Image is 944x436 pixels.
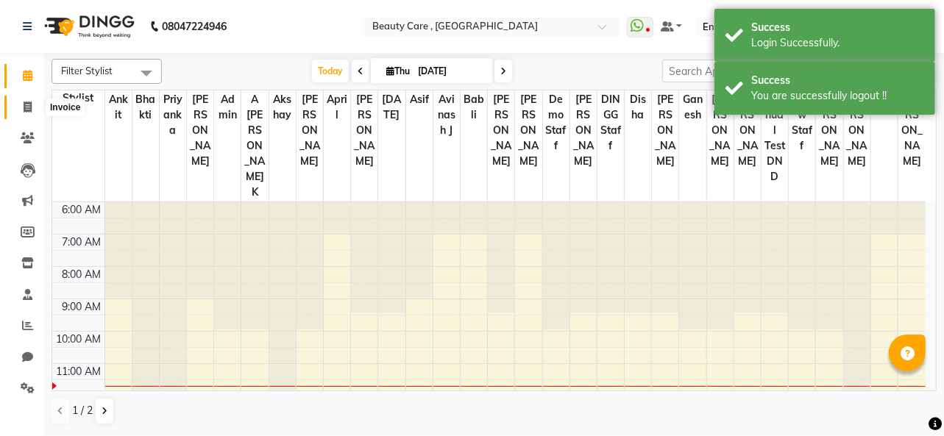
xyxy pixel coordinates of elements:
[61,65,113,76] span: Filter Stylist
[652,90,678,171] span: [PERSON_NAME]
[160,90,186,140] span: Priyanka
[751,35,924,51] div: Login Successfully.
[461,90,487,124] span: Babli
[570,90,597,171] span: [PERSON_NAME]
[72,403,93,418] span: 1 / 2
[625,90,651,124] span: Disha
[60,202,104,218] div: 6:00 AM
[433,90,460,140] span: Avinash J
[707,90,734,171] span: [PERSON_NAME]
[241,90,268,201] span: A [PERSON_NAME] K
[60,235,104,250] div: 7:00 AM
[414,60,487,82] input: 2025-09-04
[679,90,706,124] span: Ganesh
[60,267,104,282] div: 8:00 AM
[46,99,84,116] div: Invoice
[38,6,138,47] img: logo
[751,88,924,104] div: You are successfully logout !!
[488,90,514,171] span: [PERSON_NAME]
[54,332,104,347] div: 10:00 AM
[105,90,132,124] span: Ankit
[214,90,241,124] span: Admin
[898,90,926,171] span: [PERSON_NAME]
[383,65,414,76] span: Thu
[816,90,842,171] span: [PERSON_NAME]
[52,90,104,106] div: Stylist
[269,90,296,124] span: Akshay
[54,364,104,379] div: 11:00 AM
[662,60,791,82] input: Search Appointment
[751,20,924,35] div: Success
[312,60,349,82] span: Today
[324,90,350,124] span: April
[762,90,788,186] span: Manual Test DND
[543,90,569,155] span: Demo staff
[162,6,227,47] b: 08047224946
[378,90,405,124] span: [DATE]
[351,90,377,171] span: [PERSON_NAME]
[844,90,870,171] span: [PERSON_NAME]
[789,90,815,155] span: new staff
[406,90,433,109] span: asif
[515,90,542,171] span: [PERSON_NAME]
[734,90,761,171] span: [PERSON_NAME]
[751,73,924,88] div: Success
[187,90,213,171] span: [PERSON_NAME]
[60,299,104,315] div: 9:00 AM
[132,90,159,124] span: Bhakti
[297,90,323,171] span: [PERSON_NAME]
[597,90,624,155] span: DINGG Staff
